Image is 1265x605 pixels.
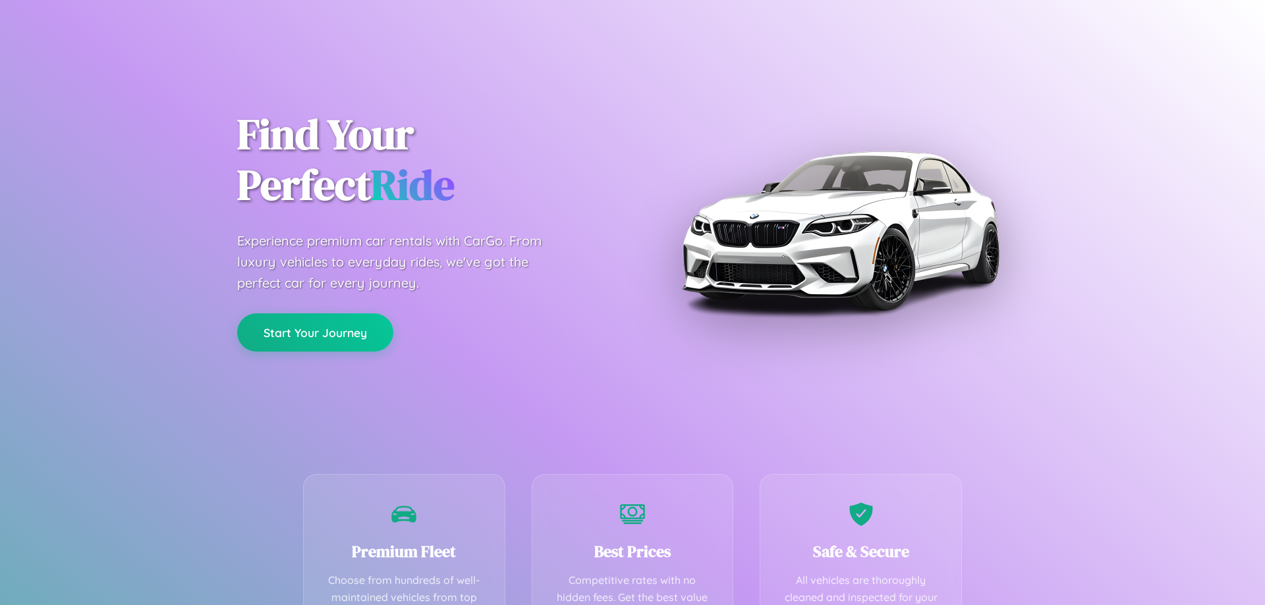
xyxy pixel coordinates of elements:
[552,540,714,562] h3: Best Prices
[237,109,613,211] h1: Find Your Perfect
[780,540,942,562] h3: Safe & Secure
[237,230,567,294] p: Experience premium car rentals with CarGo. From luxury vehicles to everyday rides, we've got the ...
[323,540,485,562] h3: Premium Fleet
[237,313,393,352] button: Start Your Journey
[675,66,1005,395] img: Premium BMW car rental vehicle
[371,156,455,213] span: Ride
